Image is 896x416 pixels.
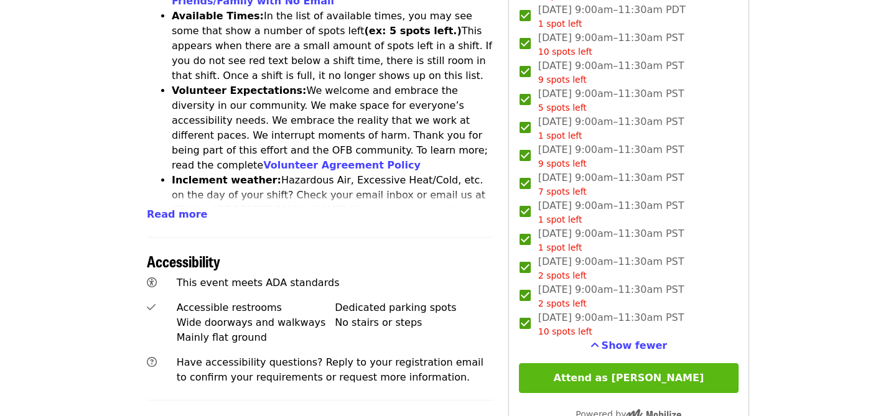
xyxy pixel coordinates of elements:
div: No stairs or steps [335,315,493,330]
span: 1 spot left [538,19,582,29]
span: Have accessibility questions? Reply to your registration email to confirm your requirements or re... [177,356,483,383]
span: Read more [147,208,207,220]
div: Accessible restrooms [177,300,335,315]
span: 2 spots left [538,270,587,280]
div: Mainly flat ground [177,330,335,345]
span: 7 spots left [538,187,587,196]
span: [DATE] 9:00am–11:30am PST [538,142,684,170]
span: 10 spots left [538,47,592,57]
li: Hazardous Air, Excessive Heat/Cold, etc. on the day of your shift? Check your email inbox or emai... [172,173,493,247]
span: [DATE] 9:00am–11:30am PST [538,310,684,338]
span: 5 spots left [538,103,587,113]
span: 9 spots left [538,159,587,169]
a: Volunteer Agreement Policy [263,159,421,171]
strong: Volunteer Expectations: [172,85,307,96]
strong: (ex: 5 spots left.) [364,25,461,37]
span: Accessibility [147,250,220,272]
button: See more timeslots [590,338,668,353]
div: Dedicated parking spots [335,300,493,315]
li: In the list of available times, you may see some that show a number of spots left This appears wh... [172,9,493,83]
span: [DATE] 9:00am–11:30am PST [538,254,684,282]
li: We welcome and embrace the diversity in our community. We make space for everyone’s accessibility... [172,83,493,173]
strong: Available Times: [172,10,264,22]
div: Wide doorways and walkways [177,315,335,330]
span: [DATE] 9:00am–11:30am PST [538,282,684,310]
span: [DATE] 9:00am–11:30am PDT [538,2,686,30]
span: This event meets ADA standards [177,277,340,289]
span: 1 spot left [538,215,582,224]
span: 9 spots left [538,75,587,85]
i: universal-access icon [147,277,157,289]
span: [DATE] 9:00am–11:30am PST [538,226,684,254]
span: [DATE] 9:00am–11:30am PST [538,58,684,86]
strong: Inclement weather: [172,174,281,186]
span: 2 spots left [538,298,587,308]
span: 1 spot left [538,243,582,252]
span: [DATE] 9:00am–11:30am PST [538,114,684,142]
span: [DATE] 9:00am–11:30am PST [538,86,684,114]
span: [DATE] 9:00am–11:30am PST [538,198,684,226]
span: 1 spot left [538,131,582,141]
span: [DATE] 9:00am–11:30am PST [538,170,684,198]
span: Show fewer [602,340,668,351]
i: check icon [147,302,156,313]
span: [DATE] 9:00am–11:30am PST [538,30,684,58]
button: Attend as [PERSON_NAME] [519,363,739,393]
i: question-circle icon [147,356,157,368]
span: 10 spots left [538,326,592,336]
button: Read more [147,207,207,222]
